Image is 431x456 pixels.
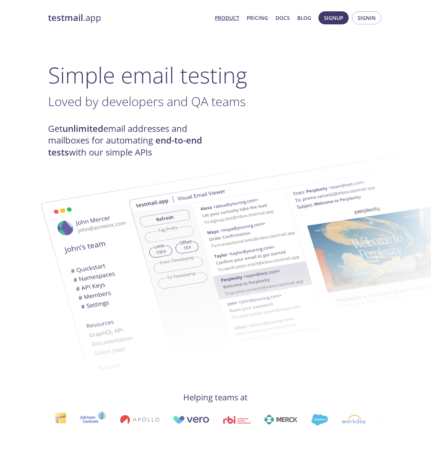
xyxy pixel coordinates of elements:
[222,416,250,424] img: rbi
[297,13,311,22] a: Blog
[48,392,383,403] h4: Helping teams at
[264,415,297,424] img: merck
[341,415,365,424] img: workday
[172,416,208,424] img: vero
[311,414,327,425] img: salesforce
[276,13,290,22] a: Docs
[119,415,158,424] img: apollo
[15,159,386,391] img: testmail-email-viewer
[48,62,383,88] h1: Simple email testing
[62,123,103,135] strong: unlimited
[215,13,239,22] a: Product
[48,12,83,24] strong: testmail
[79,411,105,428] img: johnsoncontrols
[247,13,268,22] a: Pricing
[358,13,376,22] span: Signin
[48,134,202,158] strong: end-to-end tests
[352,11,381,24] button: Signin
[48,123,215,158] h4: Get email addresses and mailboxes for automating with our simple APIs
[324,13,343,22] span: Signup
[54,412,65,427] img: interac
[48,12,209,24] a: testmail.app
[318,11,349,24] button: Signup
[48,93,246,110] span: Loved by developers and QA teams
